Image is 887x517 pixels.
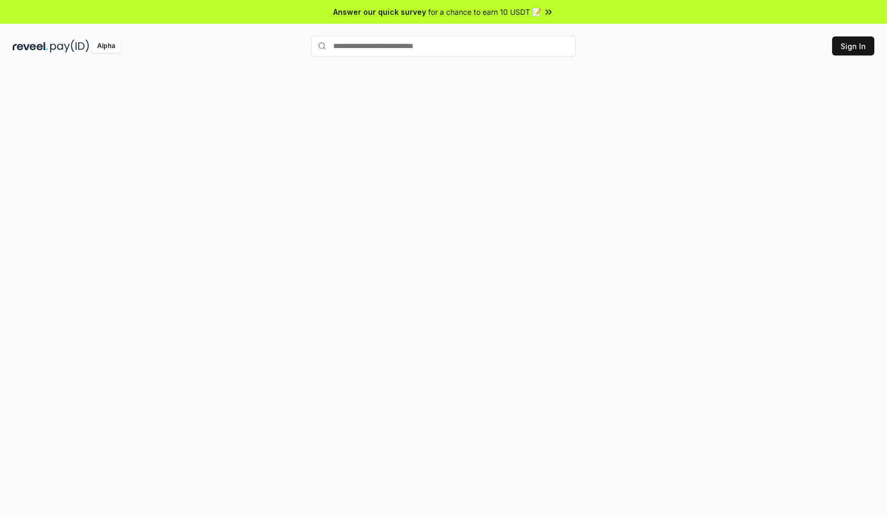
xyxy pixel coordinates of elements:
[428,6,541,17] span: for a chance to earn 10 USDT 📝
[333,6,426,17] span: Answer our quick survey
[50,40,89,53] img: pay_id
[13,40,48,53] img: reveel_dark
[832,36,874,55] button: Sign In
[91,40,121,53] div: Alpha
